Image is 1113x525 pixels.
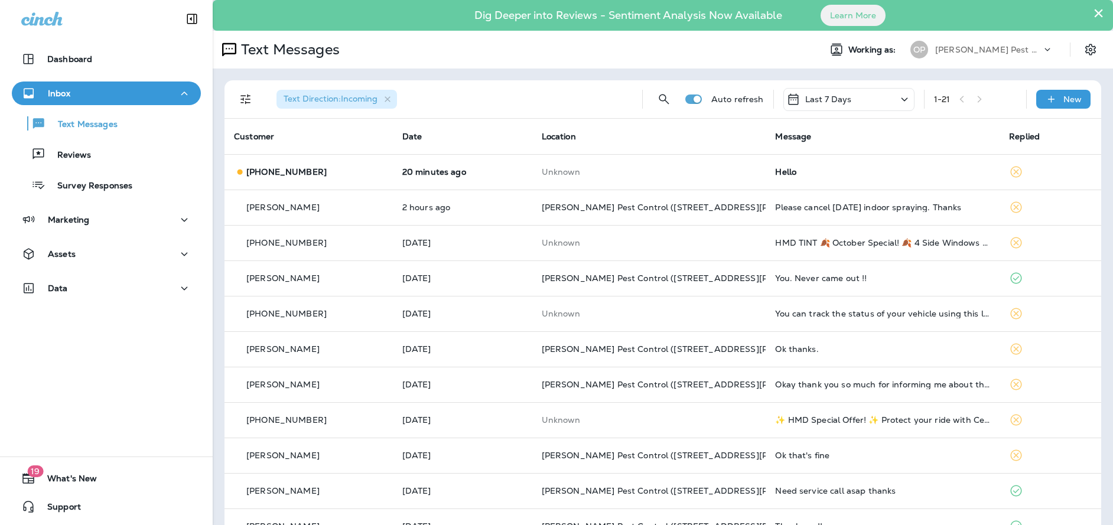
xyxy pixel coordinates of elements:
[775,451,990,460] div: Ok that's fine
[48,249,76,259] p: Assets
[542,167,757,177] p: This customer does not have a last location and the phone number they messaged is not assigned to...
[775,486,990,495] div: Need service call asap thanks
[775,238,990,247] div: HMD TINT 🍂 October Special! 🍂 4 Side Windows + Rear Window Ceramic Tint starting at just $299. En...
[1063,94,1082,104] p: New
[402,309,523,318] p: Sep 26, 2025 04:02 PM
[934,94,951,104] div: 1 - 21
[542,379,835,390] span: [PERSON_NAME] Pest Control ([STREET_ADDRESS][PERSON_NAME])
[236,41,340,58] p: Text Messages
[12,172,201,197] button: Survey Responses
[47,54,92,64] p: Dashboard
[402,131,422,142] span: Date
[440,14,816,17] p: Dig Deeper into Reviews - Sentiment Analysis Now Available
[402,167,523,177] p: Oct 2, 2025 10:07 AM
[1080,39,1101,60] button: Settings
[402,273,523,283] p: Sep 26, 2025 06:04 PM
[246,486,320,495] p: [PERSON_NAME]
[27,465,43,477] span: 19
[246,309,327,318] p: [PHONE_NUMBER]
[35,502,81,516] span: Support
[246,344,320,354] p: [PERSON_NAME]
[652,87,676,111] button: Search Messages
[542,273,835,283] span: [PERSON_NAME] Pest Control ([STREET_ADDRESS][PERSON_NAME])
[12,276,201,300] button: Data
[48,215,89,224] p: Marketing
[711,94,764,104] p: Auto refresh
[402,486,523,495] p: Sep 22, 2025 06:37 PM
[821,5,886,26] button: Learn More
[12,142,201,167] button: Reviews
[542,415,757,425] p: This customer does not have a last location and the phone number they messaged is not assigned to...
[175,7,209,31] button: Collapse Sidebar
[46,119,118,131] p: Text Messages
[1093,4,1104,22] button: Close
[45,181,132,192] p: Survey Responses
[775,344,990,354] div: Ok thanks.
[775,309,990,318] div: You can track the status of your vehicle using this link:https://discountti.re/4nWd7Ro
[542,309,757,318] p: This customer does not have a last location and the phone number they messaged is not assigned to...
[542,450,835,461] span: [PERSON_NAME] Pest Control ([STREET_ADDRESS][PERSON_NAME])
[402,238,523,247] p: Oct 1, 2025 10:12 AM
[542,202,835,213] span: [PERSON_NAME] Pest Control ([STREET_ADDRESS][PERSON_NAME])
[402,415,523,425] p: Sep 24, 2025 01:56 PM
[12,81,201,105] button: Inbox
[542,485,835,496] span: [PERSON_NAME] Pest Control ([STREET_ADDRESS][PERSON_NAME])
[805,94,852,104] p: Last 7 Days
[542,131,576,142] span: Location
[775,380,990,389] div: Okay thank you so much for informing me about this
[246,451,320,460] p: [PERSON_NAME]
[775,415,990,425] div: ✨ HMD Special Offer! ✨ Protect your ride with Ceramic Windshield Tint for just $125 (70% only). ⏳...
[234,131,274,142] span: Customer
[12,111,201,136] button: Text Messages
[542,344,835,354] span: [PERSON_NAME] Pest Control ([STREET_ADDRESS][PERSON_NAME])
[48,283,68,293] p: Data
[276,90,397,109] div: Text Direction:Incoming
[775,203,990,212] div: Please cancel tomorrow indoor spraying. Thanks
[12,242,201,266] button: Assets
[402,451,523,460] p: Sep 23, 2025 08:28 AM
[910,41,928,58] div: OP
[848,45,899,55] span: Working as:
[775,131,811,142] span: Message
[48,89,70,98] p: Inbox
[246,380,320,389] p: [PERSON_NAME]
[402,344,523,354] p: Sep 26, 2025 03:48 PM
[12,47,201,71] button: Dashboard
[12,495,201,519] button: Support
[935,45,1042,54] p: [PERSON_NAME] Pest Control
[1009,131,1040,142] span: Replied
[12,208,201,231] button: Marketing
[246,415,327,425] p: [PHONE_NUMBER]
[234,87,258,111] button: Filters
[45,150,91,161] p: Reviews
[775,273,990,283] div: You. Never came out !!
[12,467,201,490] button: 19What's New
[246,167,327,177] p: [PHONE_NUMBER]
[775,167,990,177] div: Hello
[402,203,523,212] p: Oct 2, 2025 07:32 AM
[402,380,523,389] p: Sep 25, 2025 06:39 PM
[284,93,377,104] span: Text Direction : Incoming
[246,273,320,283] p: [PERSON_NAME]
[246,203,320,212] p: [PERSON_NAME]
[542,238,757,247] p: This customer does not have a last location and the phone number they messaged is not assigned to...
[35,474,97,488] span: What's New
[246,238,327,247] p: [PHONE_NUMBER]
